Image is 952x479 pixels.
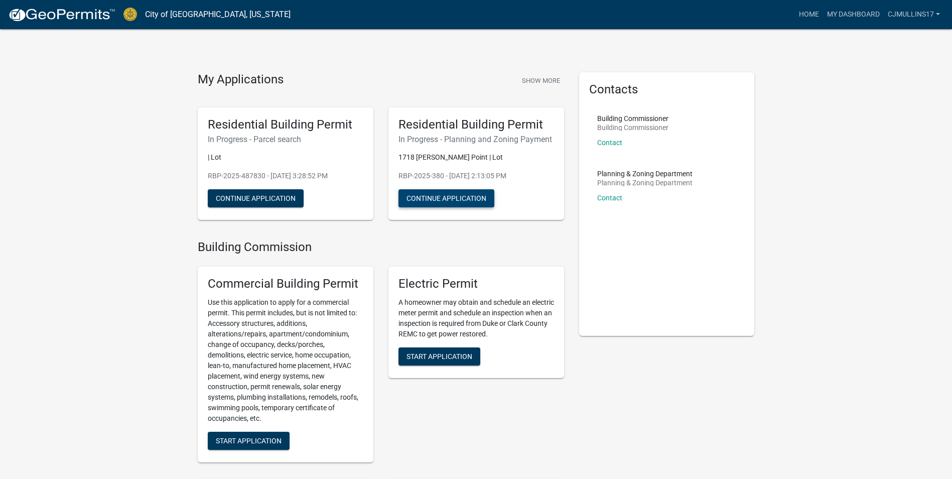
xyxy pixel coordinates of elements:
[208,297,363,424] p: Use this application to apply for a commercial permit. This permit includes, but is not limited t...
[398,297,554,339] p: A homeowner may obtain and schedule an electric meter permit and schedule an inspection when an i...
[198,72,284,87] h4: My Applications
[208,171,363,181] p: RBP-2025-487830 - [DATE] 3:28:52 PM
[208,135,363,144] h6: In Progress - Parcel search
[398,347,480,366] button: Start Application
[518,72,564,89] button: Show More
[597,124,668,131] p: Building Commissioner
[398,135,554,144] h6: In Progress - Planning and Zoning Payment
[823,5,884,24] a: My Dashboard
[398,189,494,207] button: Continue Application
[398,152,554,163] p: 1718 [PERSON_NAME] Point | Lot
[589,82,745,97] h5: Contacts
[145,6,291,23] a: City of [GEOGRAPHIC_DATA], [US_STATE]
[795,5,823,24] a: Home
[597,139,622,147] a: Contact
[208,189,304,207] button: Continue Application
[597,115,668,122] p: Building Commissioner
[398,277,554,291] h5: Electric Permit
[208,277,363,291] h5: Commercial Building Permit
[198,240,564,255] h4: Building Commission
[398,117,554,132] h5: Residential Building Permit
[208,152,363,163] p: | Lot
[597,194,622,202] a: Contact
[597,179,693,186] p: Planning & Zoning Department
[123,8,137,21] img: City of Jeffersonville, Indiana
[208,432,290,450] button: Start Application
[597,170,693,177] p: Planning & Zoning Department
[208,117,363,132] h5: Residential Building Permit
[398,171,554,181] p: RBP-2025-380 - [DATE] 2:13:05 PM
[884,5,944,24] a: cjmullins17
[216,437,282,445] span: Start Application
[406,352,472,361] span: Start Application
